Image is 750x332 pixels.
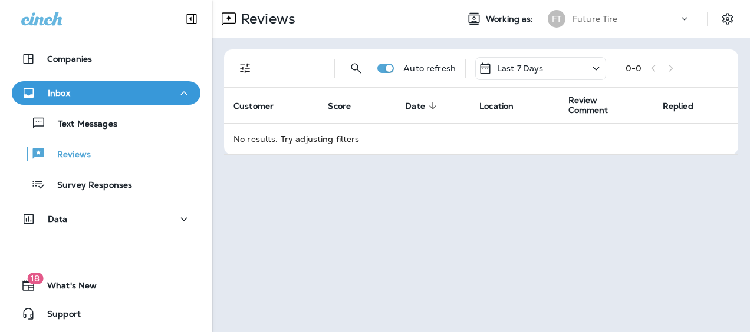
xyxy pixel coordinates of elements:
p: Future Tire [573,14,618,24]
span: Review Comment [568,95,633,115]
button: Data [12,207,200,231]
span: Score [328,101,366,111]
button: Support [12,302,200,326]
button: Inbox [12,81,200,105]
span: Review Comment [568,95,649,115]
span: Location [479,101,514,111]
span: Score [328,101,351,111]
span: Replied [663,101,693,111]
button: Filters [233,57,257,80]
button: Collapse Sidebar [175,7,208,31]
button: Survey Responses [12,172,200,197]
p: Last 7 Days [497,64,544,73]
p: Survey Responses [45,180,132,191]
button: Text Messages [12,111,200,135]
span: Replied [663,101,709,111]
p: Companies [47,54,92,64]
div: FT [548,10,565,28]
button: Settings [717,8,738,29]
div: 0 - 0 [626,64,642,73]
span: Customer [233,101,274,111]
span: Working as: [486,14,536,24]
p: Inbox [48,88,70,98]
button: Reviews [12,141,200,166]
span: Date [405,101,440,111]
span: Customer [233,101,289,111]
span: What's New [35,281,97,295]
button: 18What's New [12,274,200,297]
p: Reviews [45,150,91,161]
p: Reviews [236,10,295,28]
p: Text Messages [46,119,117,130]
span: Date [405,101,425,111]
p: Data [48,214,68,224]
p: Auto refresh [403,64,456,73]
td: No results. Try adjusting filters [224,123,738,154]
button: Companies [12,47,200,71]
span: 18 [27,273,43,284]
button: Search Reviews [344,57,368,80]
span: Location [479,101,529,111]
span: Support [35,309,81,323]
